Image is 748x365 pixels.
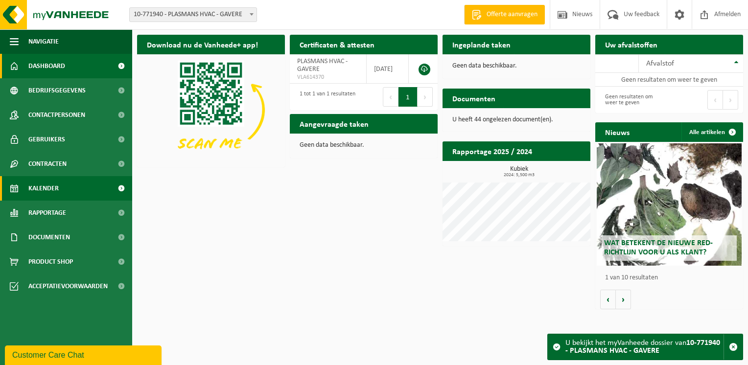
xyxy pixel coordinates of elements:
img: Download de VHEPlus App [137,54,285,165]
p: Geen data beschikbaar. [452,63,581,69]
h2: Rapportage 2025 / 2024 [443,141,542,160]
span: 10-771940 - PLASMANS HVAC - GAVERE [130,8,257,22]
div: 1 tot 1 van 1 resultaten [295,86,355,108]
p: Geen data beschikbaar. [300,142,428,149]
span: Product Shop [28,250,73,274]
span: 10-771940 - PLASMANS HVAC - GAVERE [129,7,257,22]
h2: Aangevraagde taken [290,114,378,133]
h3: Kubiek [447,166,590,178]
span: 2024: 5,500 m3 [447,173,590,178]
p: U heeft 44 ongelezen document(en). [452,116,581,123]
span: Gebruikers [28,127,65,152]
div: U bekijkt het myVanheede dossier van [565,334,724,360]
span: Kalender [28,176,59,201]
button: Next [418,87,433,107]
button: Next [723,90,738,110]
button: 1 [398,87,418,107]
h2: Nieuws [595,122,639,141]
span: Bedrijfsgegevens [28,78,86,103]
span: VLA614370 [297,73,359,81]
p: 1 van 10 resultaten [605,274,738,281]
h2: Download nu de Vanheede+ app! [137,35,268,54]
button: Previous [383,87,398,107]
span: Contracten [28,152,67,176]
a: Bekijk rapportage [517,160,589,180]
div: Geen resultaten om weer te geven [600,89,664,111]
h2: Documenten [443,89,505,108]
span: Dashboard [28,54,65,78]
span: Afvalstof [646,60,674,68]
button: Previous [707,90,723,110]
h2: Certificaten & attesten [290,35,384,54]
h2: Uw afvalstoffen [595,35,667,54]
span: Rapportage [28,201,66,225]
td: [DATE] [367,54,409,84]
span: Wat betekent de nieuwe RED-richtlijn voor u als klant? [604,239,713,256]
span: Contactpersonen [28,103,85,127]
a: Alle artikelen [681,122,742,142]
td: Geen resultaten om weer te geven [595,73,743,87]
button: Vorige [600,290,616,309]
strong: 10-771940 - PLASMANS HVAC - GAVERE [565,339,720,355]
h2: Ingeplande taken [443,35,520,54]
span: Acceptatievoorwaarden [28,274,108,298]
span: Documenten [28,225,70,250]
a: Offerte aanvragen [464,5,545,24]
a: Wat betekent de nieuwe RED-richtlijn voor u als klant? [597,143,742,266]
button: Volgende [616,290,631,309]
span: Offerte aanvragen [484,10,540,20]
span: PLASMANS HVAC - GAVERE [297,58,348,73]
iframe: chat widget [5,343,164,365]
span: Navigatie [28,29,59,54]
